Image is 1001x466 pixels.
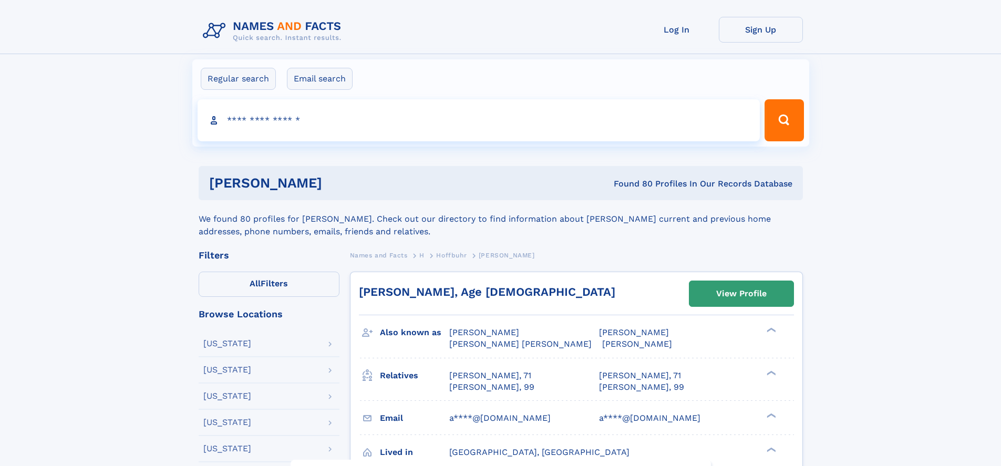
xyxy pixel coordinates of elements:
[199,17,350,45] img: Logo Names and Facts
[436,252,467,259] span: Hoffbuhr
[764,412,777,419] div: ❯
[199,251,339,260] div: Filters
[689,281,793,306] a: View Profile
[764,369,777,376] div: ❯
[199,272,339,297] label: Filters
[359,285,615,298] a: [PERSON_NAME], Age [DEMOGRAPHIC_DATA]
[199,309,339,319] div: Browse Locations
[449,370,531,381] a: [PERSON_NAME], 71
[599,370,681,381] a: [PERSON_NAME], 71
[203,444,251,453] div: [US_STATE]
[380,409,449,427] h3: Email
[209,177,468,190] h1: [PERSON_NAME]
[203,339,251,348] div: [US_STATE]
[203,392,251,400] div: [US_STATE]
[719,17,803,43] a: Sign Up
[203,418,251,427] div: [US_STATE]
[380,324,449,341] h3: Also known as
[599,327,669,337] span: [PERSON_NAME]
[250,278,261,288] span: All
[764,446,777,453] div: ❯
[479,252,535,259] span: [PERSON_NAME]
[419,248,425,262] a: H
[201,68,276,90] label: Regular search
[449,447,630,457] span: [GEOGRAPHIC_DATA], [GEOGRAPHIC_DATA]
[449,381,534,393] a: [PERSON_NAME], 99
[380,367,449,385] h3: Relatives
[350,248,408,262] a: Names and Facts
[287,68,353,90] label: Email search
[419,252,425,259] span: H
[764,327,777,334] div: ❯
[436,248,467,262] a: Hoffbuhr
[380,443,449,461] h3: Lived in
[468,178,792,190] div: Found 80 Profiles In Our Records Database
[449,339,592,349] span: [PERSON_NAME] [PERSON_NAME]
[199,200,803,238] div: We found 80 profiles for [PERSON_NAME]. Check out our directory to find information about [PERSON...
[449,327,519,337] span: [PERSON_NAME]
[765,99,803,141] button: Search Button
[716,282,767,306] div: View Profile
[198,99,760,141] input: search input
[602,339,672,349] span: [PERSON_NAME]
[635,17,719,43] a: Log In
[203,366,251,374] div: [US_STATE]
[599,381,684,393] a: [PERSON_NAME], 99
